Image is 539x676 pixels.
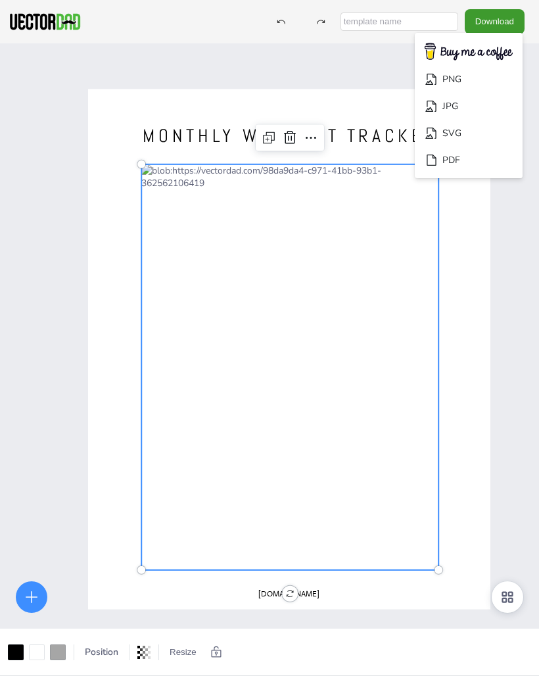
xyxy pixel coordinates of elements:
li: PNG [415,66,523,93]
span: MONTHLY WORKOUT TRACKER [143,124,438,147]
img: VectorDad-1.png [8,12,82,32]
span: [DOMAIN_NAME] [258,589,319,599]
input: template name [340,12,458,31]
button: Download [465,9,525,34]
button: Resize [164,642,202,663]
img: buymecoffee.png [416,39,521,64]
ul: Download [415,33,523,178]
li: SVG [415,120,523,147]
li: JPG [415,93,523,120]
span: Position [82,646,121,658]
li: PDF [415,147,523,174]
